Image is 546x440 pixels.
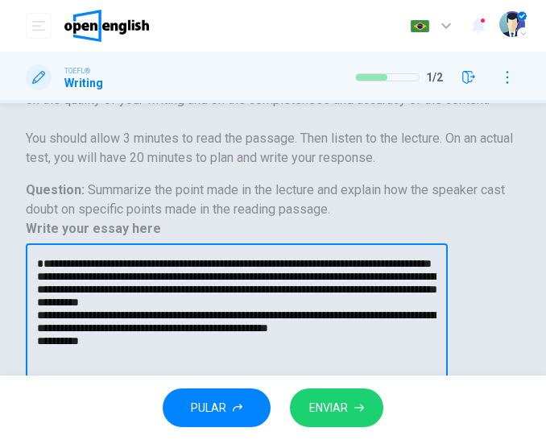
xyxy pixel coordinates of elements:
img: OpenEnglish logo [64,10,149,42]
h6: Write your essay here [26,219,520,239]
span: PULAR [191,398,226,418]
button: PULAR [163,388,271,428]
span: 1 / 2 [426,71,443,84]
span: TOEFL® [64,65,90,77]
h1: Writing [64,77,103,89]
h6: Question : [26,181,520,219]
span: Summarize the point made in the lecture and explain how the speaker cast doubt on specific points... [26,182,505,217]
img: Profile picture [499,11,525,37]
button: ENVIAR [290,388,383,428]
img: pt [410,20,430,32]
span: ENVIAR [309,398,348,418]
button: open mobile menu [26,13,52,39]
